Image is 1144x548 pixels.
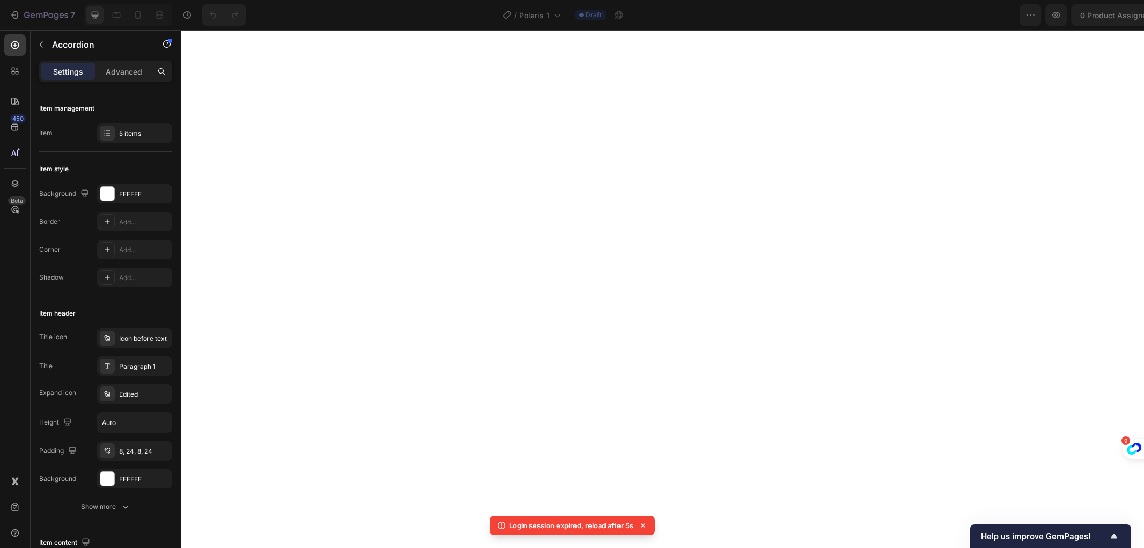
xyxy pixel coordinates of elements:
[39,361,53,371] div: Title
[39,187,91,201] div: Background
[119,273,169,283] div: Add...
[39,309,76,318] div: Item header
[39,415,74,430] div: Height
[39,104,94,113] div: Item management
[119,189,169,199] div: FFFFFF
[39,388,76,398] div: Expand icon
[39,332,67,342] div: Title icon
[981,530,1120,543] button: Show survey - Help us improve GemPages!
[98,413,172,432] input: Auto
[933,10,1005,21] span: 0 product assigned
[202,4,246,26] div: Undo/Redo
[1108,495,1133,521] iframe: Intercom live chat
[586,10,602,20] span: Draft
[119,217,169,227] div: Add...
[981,531,1108,542] span: Help us improve GemPages!
[924,4,1029,26] button: 0 product assigned
[119,129,169,138] div: 5 items
[39,444,79,458] div: Padding
[181,30,1144,548] iframe: Design area
[8,196,26,205] div: Beta
[119,362,169,371] div: Paragraph 1
[39,164,69,174] div: Item style
[39,245,61,254] div: Corner
[4,4,80,26] button: 7
[119,390,169,399] div: Edited
[1042,11,1060,20] span: Save
[106,66,142,77] p: Advanced
[81,501,131,512] div: Show more
[119,447,169,456] div: 8, 24, 8, 24
[10,114,26,123] div: 450
[53,66,83,77] p: Settings
[52,38,143,51] p: Accordion
[119,474,169,484] div: FFFFFF
[1033,4,1068,26] button: Save
[39,273,64,282] div: Shadow
[39,474,76,484] div: Background
[519,10,549,21] span: Polaris 1
[119,334,169,344] div: Icon before text
[509,520,633,531] p: Login session expired, reload after 5s
[1082,10,1109,21] div: Publish
[70,9,75,21] p: 7
[39,497,172,516] button: Show more
[119,245,169,255] div: Add...
[514,10,517,21] span: /
[39,217,60,226] div: Border
[39,128,53,138] div: Item
[1073,4,1118,26] button: Publish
